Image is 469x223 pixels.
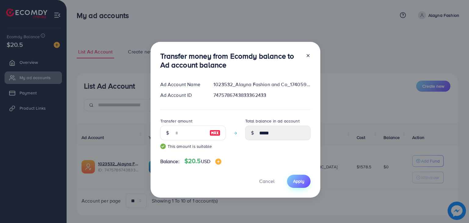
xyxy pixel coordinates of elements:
[209,81,315,88] div: 1023532_Alayna Fashion and Co_1740592250339
[160,144,166,149] img: guide
[252,175,282,188] button: Cancel
[245,118,300,124] label: Total balance in ad account
[215,159,221,165] img: image
[201,158,210,165] span: USD
[209,92,315,99] div: 7475786743833362433
[184,157,221,165] h4: $20.5
[160,118,192,124] label: Transfer amount
[293,178,304,184] span: Apply
[287,175,311,188] button: Apply
[259,178,274,185] span: Cancel
[155,92,209,99] div: Ad Account ID
[160,52,301,69] h3: Transfer money from Ecomdy balance to Ad account balance
[155,81,209,88] div: Ad Account Name
[160,143,226,149] small: This amount is suitable
[160,158,180,165] span: Balance:
[209,129,220,137] img: image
